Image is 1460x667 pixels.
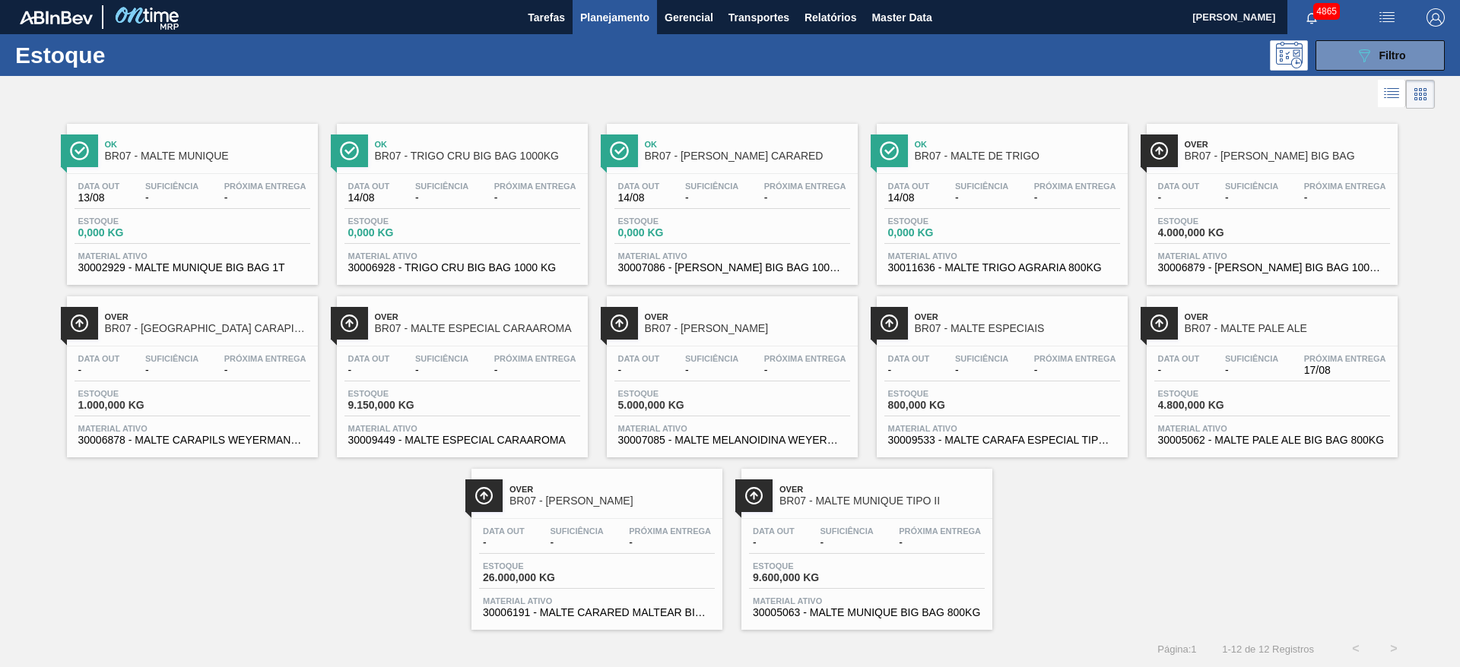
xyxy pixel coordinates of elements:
span: BR07 - MALTE PALE ALE [1185,323,1390,334]
span: - [348,365,390,376]
span: - [629,537,711,548]
a: ÍconeOverBR07 - MALTE ESPECIAISData out-Suficiência-Próxima Entrega-Estoque800,000 KGMaterial ati... [865,285,1135,457]
span: Suficiência [955,182,1008,191]
span: Data out [348,354,390,363]
span: Data out [753,526,795,536]
span: Próxima Entrega [1034,354,1116,363]
span: - [1158,192,1200,204]
span: - [415,365,468,376]
span: Ok [375,140,580,149]
span: 30011636 - MALTE TRIGO AGRARIA 800KG [888,262,1116,273]
span: 9.150,000 KG [348,400,455,411]
span: Data out [78,182,120,191]
span: - [1158,365,1200,376]
span: Estoque [483,561,589,571]
span: - [1304,192,1386,204]
span: 9.600,000 KG [753,572,859,583]
img: Ícone [340,141,359,160]
button: Filtro [1316,40,1445,71]
span: 0,000 KG [348,227,455,239]
span: Data out [618,182,660,191]
span: Estoque [348,217,455,226]
span: - [550,537,603,548]
span: - [753,537,795,548]
span: Ok [645,140,850,149]
span: Over [779,485,985,494]
span: Material ativo [1158,251,1386,261]
span: 30009533 - MALTE CARAFA ESPECIAL TIPO III WEYERMANN [888,435,1116,446]
span: 4.000,000 KG [1158,227,1265,239]
span: - [78,365,120,376]
span: Suficiência [145,354,198,363]
span: - [764,192,846,204]
span: Próxima Entrega [629,526,711,536]
span: 0,000 KG [78,227,185,239]
span: Master Data [871,8,932,27]
span: Suficiência [145,182,198,191]
span: Data out [888,354,930,363]
span: Próxima Entrega [494,182,576,191]
a: ÍconeOverBR07 - [GEOGRAPHIC_DATA] CARAPILS BIG BAGData out-Suficiência-Próxima Entrega-Estoque1.0... [56,285,325,457]
a: ÍconeOverBR07 - MALTE MUNIQUE TIPO IIData out-Suficiência-Próxima Entrega-Estoque9.600,000 KGMate... [730,457,1000,630]
h1: Estoque [15,46,243,64]
span: Suficiência [685,354,738,363]
span: Suficiência [955,354,1008,363]
span: Filtro [1379,49,1406,62]
a: ÍconeOverBR07 - MALTE PALE ALEData out-Suficiência-Próxima Entrega17/08Estoque4.800,000 KGMateria... [1135,285,1405,457]
span: 14/08 [888,192,930,204]
span: - [145,192,198,204]
span: - [1034,192,1116,204]
span: Transportes [728,8,789,27]
span: Data out [483,526,525,536]
span: BR07 - MALTE WEYERMANN CARARED [645,150,850,162]
img: TNhmsLtSVTkK8tSr43FrP2fwEKptu5GPRR3wAAAABJRU5ErkJggg== [20,11,93,24]
span: Próxima Entrega [1034,182,1116,191]
span: - [899,537,981,548]
a: ÍconeOkBR07 - MALTE DE TRIGOData out14/08Suficiência-Próxima Entrega-Estoque0,000 KGMaterial ativ... [865,112,1135,285]
span: Material ativo [888,424,1116,433]
span: BR07 - MALTE ESPECIAL CARAAROMA [375,323,580,334]
img: Ícone [340,314,359,333]
img: Ícone [610,141,629,160]
span: BR07 - MALTE MUNIQUE TIPO II [779,495,985,507]
span: Suficiência [415,182,468,191]
span: - [685,365,738,376]
span: - [955,365,1008,376]
img: Ícone [70,314,89,333]
span: BR07 - MALTE CARARED [509,495,715,507]
span: Planejamento [580,8,649,27]
span: - [494,365,576,376]
span: - [618,365,660,376]
span: 13/08 [78,192,120,204]
span: 5.000,000 KG [618,400,725,411]
span: Próxima Entrega [224,354,306,363]
span: - [888,365,930,376]
span: Estoque [618,217,725,226]
a: ÍconeOkBR07 - MALTE MUNIQUEData out13/08Suficiência-Próxima Entrega-Estoque0,000 KGMaterial ativo... [56,112,325,285]
span: Over [1185,140,1390,149]
span: Over [1185,312,1390,321]
span: 30007085 - MALTE MELANOIDINA WEYERMANN BIGBAG1000KG [618,435,846,446]
span: Material ativo [348,251,576,261]
span: 14/08 [348,192,390,204]
a: ÍconeOkBR07 - [PERSON_NAME] CARAREDData out14/08Suficiência-Próxima Entrega-Estoque0,000 KGMateri... [595,112,865,285]
span: Próxima Entrega [899,526,981,536]
span: 14/08 [618,192,660,204]
span: 1 - 12 de 12 Registros [1220,643,1314,655]
span: 30006878 - MALTE CARAPILS WEYERMANN BIG BAG 1000 KG [78,435,306,446]
span: Material ativo [753,596,981,605]
span: 30006191 - MALTE CARARED MALTEAR BIG BAG 1000KG [483,607,711,618]
span: Material ativo [483,596,711,605]
span: Over [375,312,580,321]
span: 4865 [1313,3,1340,20]
button: Notificações [1287,7,1336,28]
span: 800,000 KG [888,400,995,411]
img: Ícone [744,486,763,505]
span: 30005063 - MALTE MUNIQUE BIG BAG 800KG [753,607,981,618]
span: Data out [348,182,390,191]
a: ÍconeOverBR07 - [PERSON_NAME]Data out-Suficiência-Próxima Entrega-Estoque5.000,000 KGMaterial ati... [595,285,865,457]
span: BR07 - MALTE MELANOIDINA [645,323,850,334]
a: ÍconeOverBR07 - [PERSON_NAME] BIG BAGData out-Suficiência-Próxima Entrega-Estoque4.000,000 KGMate... [1135,112,1405,285]
span: Data out [78,354,120,363]
span: Próxima Entrega [764,354,846,363]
